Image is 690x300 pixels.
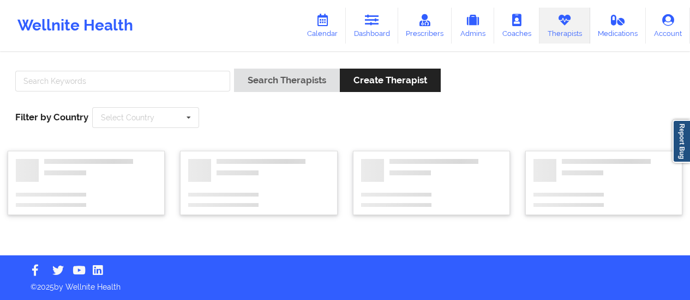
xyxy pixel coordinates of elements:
span: Filter by Country [15,112,88,123]
a: Therapists [539,8,590,44]
a: Calendar [299,8,346,44]
a: Medications [590,8,646,44]
a: Account [646,8,690,44]
a: Report Bug [673,120,690,163]
a: Dashboard [346,8,398,44]
button: Search Therapists [234,69,340,92]
input: Search Keywords [15,71,230,91]
p: © 2025 by Wellnite Health [23,274,667,292]
a: Admins [452,8,494,44]
div: Select Country [101,114,154,121]
a: Prescribers [398,8,452,44]
a: Coaches [494,8,539,44]
button: Create Therapist [340,69,441,92]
